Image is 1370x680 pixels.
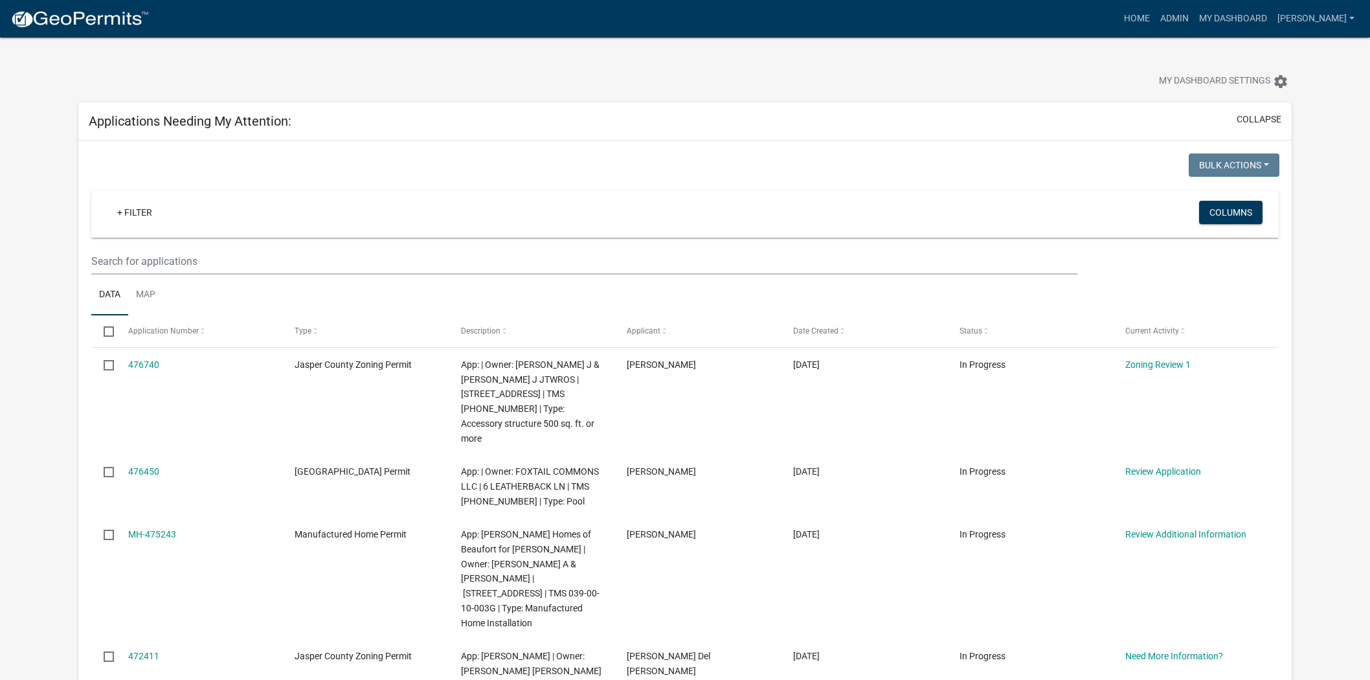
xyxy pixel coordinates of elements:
span: My Dashboard Settings [1159,74,1270,89]
datatable-header-cell: Applicant [614,315,781,346]
datatable-header-cell: Application Number [116,315,282,346]
a: MH-475243 [128,529,176,539]
button: My Dashboard Settingssettings [1149,69,1299,94]
a: 472411 [128,651,159,661]
span: Manufactured Home Permit [295,529,407,539]
h5: Applications Needing My Attention: [89,113,291,129]
span: 09/02/2025 [793,651,820,661]
span: App: | Owner: FOXTAIL COMMONS LLC | 6 LEATHERBACK LN | TMS 081-00-03-030 | Type: Pool [461,466,599,506]
span: In Progress [960,529,1005,539]
a: 476740 [128,359,159,370]
a: Home [1119,6,1155,31]
datatable-header-cell: Date Created [781,315,947,346]
a: Review Additional Information [1125,529,1246,539]
datatable-header-cell: Select [91,315,116,346]
span: Status [960,326,982,335]
a: Review Application [1125,466,1201,477]
span: Jasper County Building Permit [295,466,410,477]
a: [PERSON_NAME] [1272,6,1360,31]
span: 09/08/2025 [793,529,820,539]
a: Admin [1155,6,1194,31]
button: collapse [1237,113,1281,126]
a: Map [128,275,163,316]
span: App: Clayton Homes of Beaufort for Cynthia Walker | Owner: BROWNLEE RICHARD A & LINDA | 5432 OKAT... [461,529,600,628]
span: Jasper County Zoning Permit [295,359,412,370]
span: In Progress [960,651,1005,661]
input: Search for applications [91,248,1078,275]
span: Application Number [128,326,199,335]
span: Blane Raley [627,359,696,370]
span: Pedro Perez Del Monte [627,651,710,676]
button: Columns [1199,201,1263,224]
datatable-header-cell: Current Activity [1113,315,1279,346]
span: Chelsea Aschbrenner [627,529,696,539]
span: Description [461,326,500,335]
span: 09/10/2025 [793,466,820,477]
datatable-header-cell: Type [282,315,449,346]
a: Zoning Review 1 [1125,359,1191,370]
span: Type [295,326,311,335]
button: Bulk Actions [1189,153,1279,177]
span: In Progress [960,359,1005,370]
a: Need More Information? [1125,651,1223,661]
span: 09/10/2025 [793,359,820,370]
a: + Filter [107,201,163,224]
span: Current Activity [1125,326,1179,335]
datatable-header-cell: Status [947,315,1113,346]
a: Data [91,275,128,316]
span: App: | Owner: RALEY BLANE J & MALLORY J JTWROS | 601 SWIFT HORSE LN | TMS 024-00-03-078 | Type: A... [461,359,600,444]
datatable-header-cell: Description [448,315,614,346]
span: Applicant [627,326,660,335]
span: Date Created [793,326,838,335]
i: settings [1273,74,1288,89]
a: 476450 [128,466,159,477]
span: In Progress [960,466,1005,477]
a: My Dashboard [1194,6,1272,31]
span: Kimberley Bonarrigo [627,466,696,477]
span: Jasper County Zoning Permit [295,651,412,661]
